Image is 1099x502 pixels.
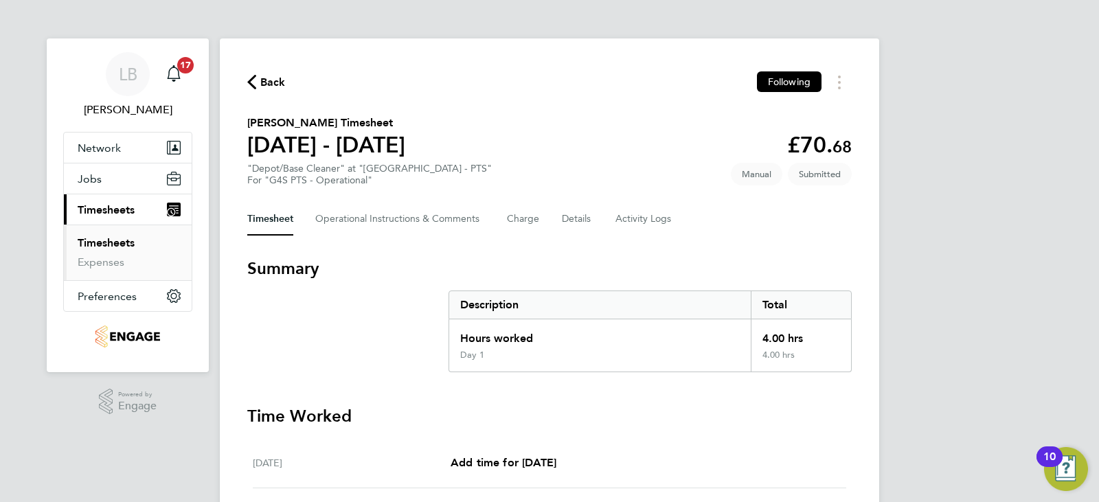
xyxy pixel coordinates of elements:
[460,350,484,361] div: Day 1
[260,74,286,91] span: Back
[451,456,556,469] span: Add time for [DATE]
[832,137,852,157] span: 68
[64,133,192,163] button: Network
[449,319,751,350] div: Hours worked
[751,291,851,319] div: Total
[63,102,192,118] span: Louise Bowey
[1044,447,1088,491] button: Open Resource Center, 10 new notifications
[615,203,673,236] button: Activity Logs
[247,73,286,91] button: Back
[751,350,851,372] div: 4.00 hrs
[1043,457,1056,475] div: 10
[247,131,405,159] h1: [DATE] - [DATE]
[768,76,811,88] span: Following
[64,281,192,311] button: Preferences
[731,163,782,185] span: This timesheet was manually created.
[177,57,194,73] span: 17
[78,255,124,269] a: Expenses
[118,389,157,400] span: Powered by
[95,326,159,347] img: g4s7-logo-retina.png
[751,319,851,350] div: 4.00 hrs
[47,38,209,372] nav: Main navigation
[757,71,822,92] button: Following
[315,203,485,236] button: Operational Instructions & Comments
[787,132,852,158] app-decimal: £70.
[788,163,852,185] span: This timesheet is Submitted.
[78,236,135,249] a: Timesheets
[78,290,137,303] span: Preferences
[562,203,593,236] button: Details
[247,163,492,186] div: "Depot/Base Cleaner" at "[GEOGRAPHIC_DATA] - PTS"
[247,258,852,279] h3: Summary
[449,291,751,319] div: Description
[449,290,852,372] div: Summary
[64,163,192,194] button: Jobs
[99,389,157,415] a: Powered byEngage
[247,203,293,236] button: Timesheet
[63,326,192,347] a: Go to home page
[63,52,192,118] a: LB[PERSON_NAME]
[247,405,852,427] h3: Time Worked
[451,455,556,471] a: Add time for [DATE]
[64,225,192,280] div: Timesheets
[64,194,192,225] button: Timesheets
[253,455,451,471] div: [DATE]
[160,52,188,96] a: 17
[78,203,135,216] span: Timesheets
[507,203,540,236] button: Charge
[827,71,852,93] button: Timesheets Menu
[247,115,405,131] h2: [PERSON_NAME] Timesheet
[118,400,157,412] span: Engage
[78,172,102,185] span: Jobs
[119,65,137,83] span: LB
[247,174,492,186] div: For "G4S PTS - Operational"
[78,141,121,155] span: Network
